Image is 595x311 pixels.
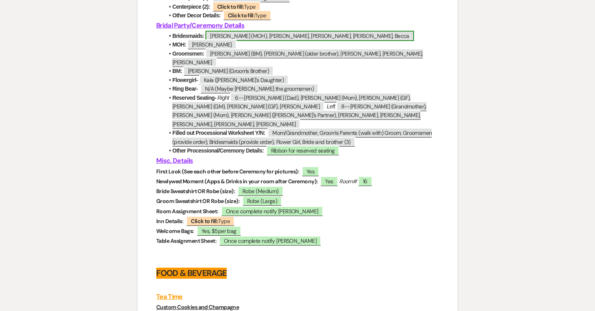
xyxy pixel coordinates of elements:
[223,10,271,20] span: Type
[172,95,216,101] strong: Reserved Seating-
[172,130,265,136] strong: Filled out Processional Worksheet Y/N:
[172,86,198,92] strong: Ring Bear-
[156,208,218,215] strong: Room Assignment Sheet:
[199,75,288,85] span: Kaia ([PERSON_NAME]'s Daughter)
[187,39,237,49] span: [PERSON_NAME]
[219,236,321,246] span: Once complete notify [PERSON_NAME]
[205,31,414,41] span: [PERSON_NAME] (MOH), [PERSON_NAME], [PERSON_NAME], [PERSON_NAME], Becca
[217,3,244,10] b: Click to fill:
[156,188,235,195] strong: Bride Sweatshirt OR Robe (size):
[156,21,244,30] u: Bridal Party/Ceremony Details
[327,103,335,110] em: Left
[172,128,432,146] span: Mom/Grandmother, Groom's Parents (walk with) Groom, Groomsmen (provide order), Bridesmaids (provi...
[172,41,186,48] strong: MOH:
[172,68,182,74] strong: BM:
[156,168,299,175] strong: First Look (See each other before Ceremony for pictures):
[156,197,240,205] strong: Groom Sweatshirt OR Robe (size):
[320,176,338,186] span: Yes
[156,156,193,165] u: Misc. Details
[186,216,235,226] span: Type
[156,227,194,235] strong: Welcome Bags:
[156,218,183,225] strong: Inn Details:
[156,304,239,311] u: Custom Cookies and Champagne
[266,145,340,155] span: Ribbon for reserved seating
[156,178,318,185] strong: Newlywed Moment (Apps & Drinks in your room after Ceremony):
[172,48,423,67] span: [PERSON_NAME] (BM), [PERSON_NAME] (older brother), [PERSON_NAME], [PERSON_NAME], [PERSON_NAME]
[191,218,218,225] b: Click to fill:
[172,33,204,39] strong: Bridesmaids:
[218,95,229,101] em: Right
[172,12,221,19] strong: Other Decor Details:
[358,176,372,186] span: 16
[156,292,183,301] u: Tea Time
[213,2,261,11] span: Type
[200,84,318,93] span: N/A (Maybe [PERSON_NAME] the groomsmen)
[228,12,255,19] b: Click to fill:
[242,196,282,206] span: Robe (Large)
[172,93,410,111] span: 6--[PERSON_NAME] (Dad), [PERSON_NAME] (Mom), [PERSON_NAME] (GF), [PERSON_NAME] (GM), [PERSON_NAME...
[156,237,216,244] strong: Table Assignment Sheet:
[172,77,198,83] strong: Flowergirl-
[156,268,227,279] strong: FOOD & BEVERAGE
[221,206,323,216] span: Once complete notify [PERSON_NAME]
[183,66,273,76] span: [PERSON_NAME] (Groom's Brother)
[238,186,283,196] span: Robe (Medium)
[172,4,210,10] strong: Centerpiece (2):
[172,147,264,154] strong: Other Processional/Ceremony Details:
[302,166,319,176] span: Yes
[172,50,204,57] strong: Groomsmen:
[172,101,427,129] span: 8--[PERSON_NAME] (Grandmother), [PERSON_NAME] (Mom), [PERSON_NAME] ([PERSON_NAME]'s Partner), [PE...
[339,178,357,185] em: Room#
[197,226,241,236] span: Yes, $5per bag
